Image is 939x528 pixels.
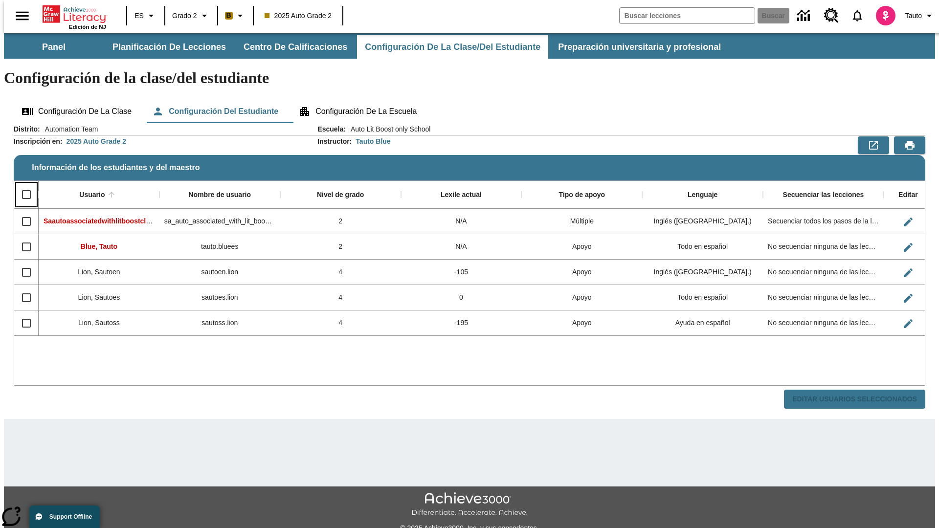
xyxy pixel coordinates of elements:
[642,285,763,310] div: Todo en español
[159,285,280,310] div: sautoes.lion
[905,11,922,21] span: Tauto
[159,234,280,260] div: tauto.bluees
[521,285,642,310] div: Apoyo
[14,100,925,123] div: Configuración de la clase/del estudiante
[159,260,280,285] div: sautoen.lion
[356,136,390,146] div: Tauto Blue
[265,11,332,21] span: 2025 Auto Grade 2
[40,124,98,134] span: Automation Team
[845,3,870,28] a: Notificaciones
[81,242,117,250] span: Blue, Tauto
[521,234,642,260] div: Apoyo
[226,9,231,22] span: B
[898,238,918,257] button: Editar Usuario
[8,1,37,30] button: Abrir el menú lateral
[4,69,935,87] h1: Configuración de la clase/del estudiante
[763,209,884,234] div: Secuenciar todos los pasos de la lección
[78,268,120,276] span: Lion, Sautoen
[78,293,120,301] span: Lion, Sautoes
[43,4,106,24] a: Portada
[559,191,605,199] div: Tipo de apoyo
[783,191,864,199] div: Secuenciar las lecciones
[43,3,106,30] div: Portada
[130,7,161,24] button: Lenguaje: ES, Selecciona un idioma
[898,212,918,232] button: Editar Usuario
[317,125,346,133] h2: Escuela :
[14,137,63,146] h2: Inscripción en :
[550,35,729,59] button: Preparación universitaria y profesional
[763,285,884,310] div: No secuenciar ninguna de las lecciones
[870,3,901,28] button: Escoja un nuevo avatar
[763,234,884,260] div: No secuenciar ninguna de las lecciones
[69,24,106,30] span: Edición de NJ
[401,260,522,285] div: -105
[642,234,763,260] div: Todo en español
[49,513,92,520] span: Support Offline
[280,310,401,336] div: 4
[14,100,139,123] button: Configuración de la clase
[4,33,935,59] div: Subbarra de navegación
[44,217,252,225] span: Saautoassociatedwithlitboostcl, Saautoassociatedwithlitboostcl
[411,492,528,517] img: Achieve3000 Differentiate Accelerate Achieve
[642,310,763,336] div: Ayuda en español
[642,209,763,234] div: Inglés (EE. UU.)
[317,137,352,146] h2: Instructor :
[898,263,918,283] button: Editar Usuario
[236,35,355,59] button: Centro de calificaciones
[172,11,197,21] span: Grado 2
[521,260,642,285] div: Apoyo
[168,7,214,24] button: Grado: Grado 2, Elige un grado
[188,191,251,199] div: Nombre de usuario
[14,125,40,133] h2: Distrito :
[521,209,642,234] div: Múltiple
[858,136,889,154] button: Exportar a CSV
[401,285,522,310] div: 0
[5,35,103,59] button: Panel
[401,310,522,336] div: -195
[818,2,845,29] a: Centro de recursos, Se abrirá en una pestaña nueva.
[901,7,939,24] button: Perfil/Configuración
[521,310,642,336] div: Apoyo
[898,191,918,199] div: Editar
[29,506,100,528] button: Support Offline
[441,191,482,199] div: Lexile actual
[346,124,430,134] span: Auto Lit Boost only School
[898,314,918,333] button: Editar Usuario
[876,6,895,25] img: avatar image
[357,35,548,59] button: Configuración de la clase/del estudiante
[79,191,105,199] div: Usuario
[898,288,918,308] button: Editar Usuario
[280,285,401,310] div: 4
[894,136,925,154] button: Vista previa de impresión
[763,260,884,285] div: No secuenciar ninguna de las lecciones
[4,35,730,59] div: Subbarra de navegación
[642,260,763,285] div: Inglés (EE. UU.)
[791,2,818,29] a: Centro de información
[763,310,884,336] div: No secuenciar ninguna de las lecciones
[144,100,286,123] button: Configuración del estudiante
[14,124,925,409] div: Información de los estudiantes y del maestro
[280,260,401,285] div: 4
[291,100,425,123] button: Configuración de la escuela
[620,8,755,23] input: Buscar campo
[401,209,522,234] div: N/A
[688,191,717,199] div: Lenguaje
[317,191,364,199] div: Nivel de grado
[134,11,144,21] span: ES
[105,35,234,59] button: Planificación de lecciones
[401,234,522,260] div: N/A
[280,209,401,234] div: 2
[32,163,200,172] span: Información de los estudiantes y del maestro
[280,234,401,260] div: 2
[159,310,280,336] div: sautoss.lion
[78,319,120,327] span: Lion, Sautoss
[159,209,280,234] div: sa_auto_associated_with_lit_boost_classes
[221,7,250,24] button: Boost El color de la clase es anaranjado claro. Cambiar el color de la clase.
[67,136,126,146] div: 2025 Auto Grade 2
